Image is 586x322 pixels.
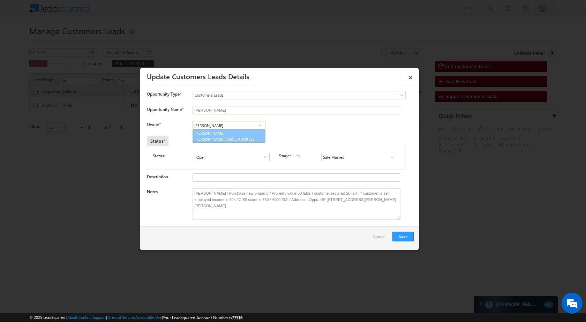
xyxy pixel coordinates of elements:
[373,232,389,245] a: Cancel
[147,122,160,127] label: Owner
[392,232,414,241] button: Save
[78,315,106,320] a: Contact Support
[29,314,242,321] span: © 2025 LeadSquared | | | | |
[321,153,396,161] input: Type to Search
[147,174,168,179] label: Description
[152,153,164,159] label: Status
[405,70,416,82] a: ×
[193,121,265,129] input: Type to Search
[147,189,158,194] label: Notes
[147,136,168,146] div: Status
[255,122,264,129] a: Show All Items
[195,153,270,161] input: Type to Search
[386,153,395,160] a: Show All Items
[147,107,183,112] label: Opportunity Name
[279,153,290,159] label: Stage
[193,91,406,99] a: Customers Leads
[232,315,242,320] span: 77516
[107,315,134,320] a: Terms of Service
[193,129,265,143] a: [PERSON_NAME]
[195,136,258,142] span: [PERSON_NAME][EMAIL_ADDRESS][DOMAIN_NAME]
[163,315,242,320] span: Your Leadsquared Account Number is
[67,315,77,320] a: About
[193,92,377,98] span: Customers Leads
[147,71,249,81] a: Update Customers Leads Details
[135,315,162,320] a: Acceptable Use
[259,153,268,160] a: Show All Items
[147,91,180,97] span: Opportunity Type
